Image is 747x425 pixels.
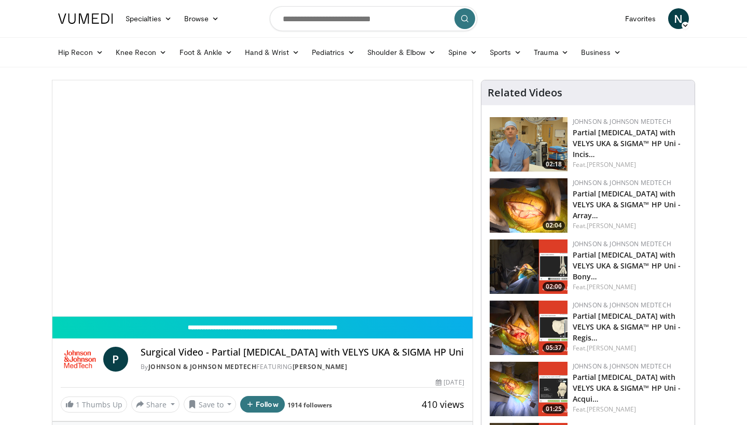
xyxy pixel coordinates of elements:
span: 01:25 [543,404,565,414]
a: [PERSON_NAME] [587,405,636,414]
img: 54cbb26e-ac4b-4a39-a481-95817778ae11.png.150x105_q85_crop-smart_upscale.png [490,117,568,172]
div: Feat. [573,221,686,231]
span: 410 views [422,398,464,410]
a: Partial [MEDICAL_DATA] with VELYS UKA & SIGMA™ HP Uni - Bony… [573,250,681,281]
span: 02:18 [543,160,565,169]
h4: Related Videos [488,87,562,99]
a: [PERSON_NAME] [587,282,636,291]
input: Search topics, interventions [270,6,477,31]
a: Hand & Wrist [239,42,306,63]
span: 02:00 [543,282,565,291]
img: Johnson & Johnson MedTech [61,347,99,372]
a: Browse [178,8,226,29]
div: By FEATURING [141,362,464,372]
h4: Surgical Video - Partial [MEDICAL_DATA] with VELYS UKA & SIGMA HP Uni [141,347,464,358]
a: Johnson & Johnson MedTech [573,117,671,126]
a: Sports [483,42,528,63]
a: Partial [MEDICAL_DATA] with VELYS UKA & SIGMA™ HP Uni - Incis… [573,127,681,159]
a: Trauma [528,42,575,63]
a: 02:18 [490,117,568,172]
button: Save to [184,396,237,413]
a: N [668,8,689,29]
span: 02:04 [543,221,565,230]
a: Hip Recon [52,42,109,63]
div: Feat. [573,160,686,169]
div: [DATE] [436,378,464,387]
a: P [103,347,128,372]
a: Johnson & Johnson MedTech [573,178,671,187]
a: [PERSON_NAME] [587,160,636,169]
div: Feat. [573,282,686,292]
span: 05:37 [543,343,565,352]
div: Feat. [573,344,686,353]
a: [PERSON_NAME] [587,344,636,352]
a: Partial [MEDICAL_DATA] with VELYS UKA & SIGMA™ HP Uni - Regis… [573,311,681,343]
a: Partial [MEDICAL_DATA] with VELYS UKA & SIGMA™ HP Uni - Acqui… [573,372,681,404]
a: Partial [MEDICAL_DATA] with VELYS UKA & SIGMA™ HP Uni - Array… [573,189,681,220]
div: Feat. [573,405,686,414]
a: Specialties [119,8,178,29]
a: Johnson & Johnson MedTech [573,362,671,371]
a: Shoulder & Elbow [361,42,442,63]
img: e08a7d39-3b34-4ac3-abe8-53cc16b57bb7.png.150x105_q85_crop-smart_upscale.png [490,362,568,416]
img: de91269e-dc9f-44d3-9315-4c54a60fc0f6.png.150x105_q85_crop-smart_upscale.png [490,178,568,233]
a: Spine [442,42,483,63]
a: 02:04 [490,178,568,233]
a: Johnson & Johnson MedTech [148,362,257,371]
a: Knee Recon [109,42,173,63]
img: VuMedi Logo [58,13,113,24]
a: Johnson & Johnson MedTech [573,301,671,309]
a: Business [575,42,628,63]
a: 1 Thumbs Up [61,396,127,413]
button: Share [131,396,179,413]
a: Foot & Ankle [173,42,239,63]
a: Johnson & Johnson MedTech [573,239,671,248]
img: 10880183-925c-4d1d-aa73-511a6d8478f5.png.150x105_q85_crop-smart_upscale.png [490,239,568,294]
a: 1914 followers [287,401,332,409]
a: 02:00 [490,239,568,294]
a: 01:25 [490,362,568,416]
a: [PERSON_NAME] [587,221,636,230]
a: Favorites [619,8,662,29]
a: [PERSON_NAME] [293,362,348,371]
a: 05:37 [490,301,568,355]
button: Follow [240,396,285,413]
span: 1 [76,400,80,409]
a: Pediatrics [306,42,361,63]
img: a774e0b8-2510-427c-a800-81b67bfb6776.png.150x105_q85_crop-smart_upscale.png [490,301,568,355]
video-js: Video Player [52,80,473,317]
